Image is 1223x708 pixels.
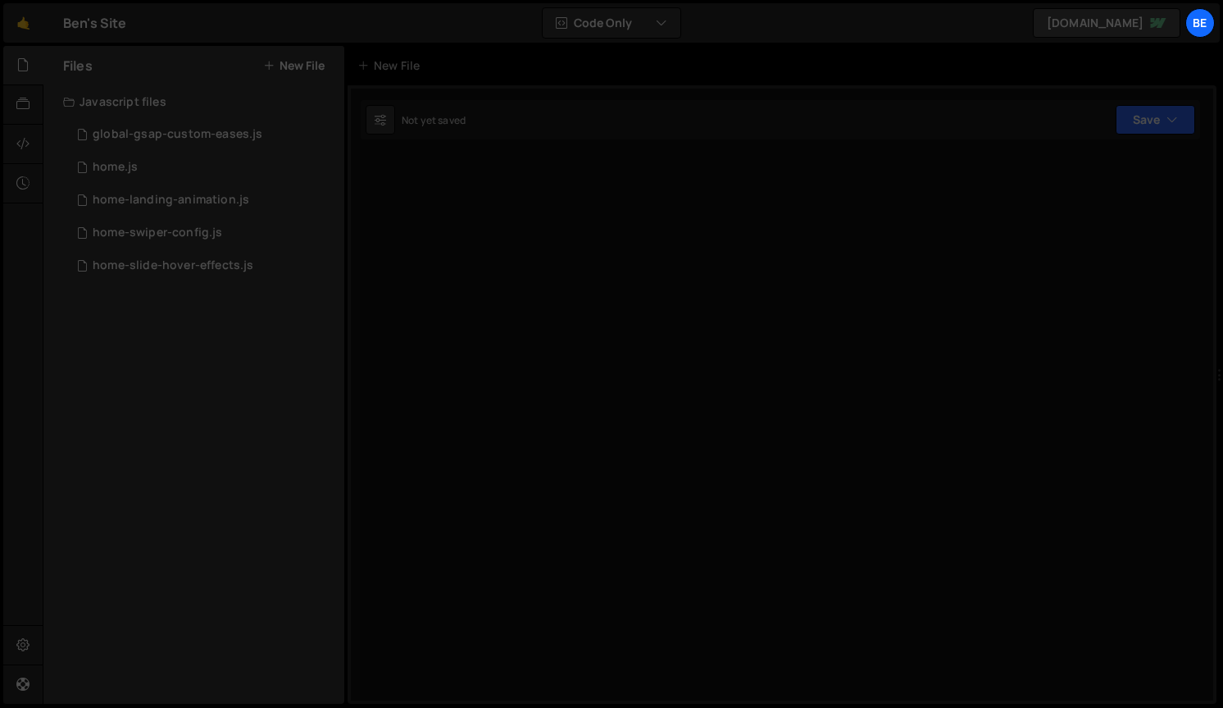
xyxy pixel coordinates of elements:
[543,8,680,38] button: Code Only
[63,13,127,33] div: Ben's Site
[63,249,344,282] div: 11910/28435.js
[263,59,325,72] button: New File
[1116,105,1195,135] button: Save
[93,160,138,175] div: home.js
[3,3,43,43] a: 🤙
[63,217,344,249] div: 11910/28432.js
[93,193,249,208] div: home-landing-animation.js
[63,184,344,217] div: 11910/28512.js
[93,226,222,240] div: home-swiper-config.js
[93,127,262,142] div: global-gsap-custom-eases.js
[1033,8,1180,38] a: [DOMAIN_NAME]
[43,85,344,118] div: Javascript files
[1185,8,1215,38] a: Be
[63,151,344,184] div: 11910/28508.js
[63,57,93,75] h2: Files
[93,258,253,273] div: home-slide-hover-effects.js
[357,57,426,74] div: New File
[63,118,344,151] div: 11910/28433.js
[402,113,466,127] div: Not yet saved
